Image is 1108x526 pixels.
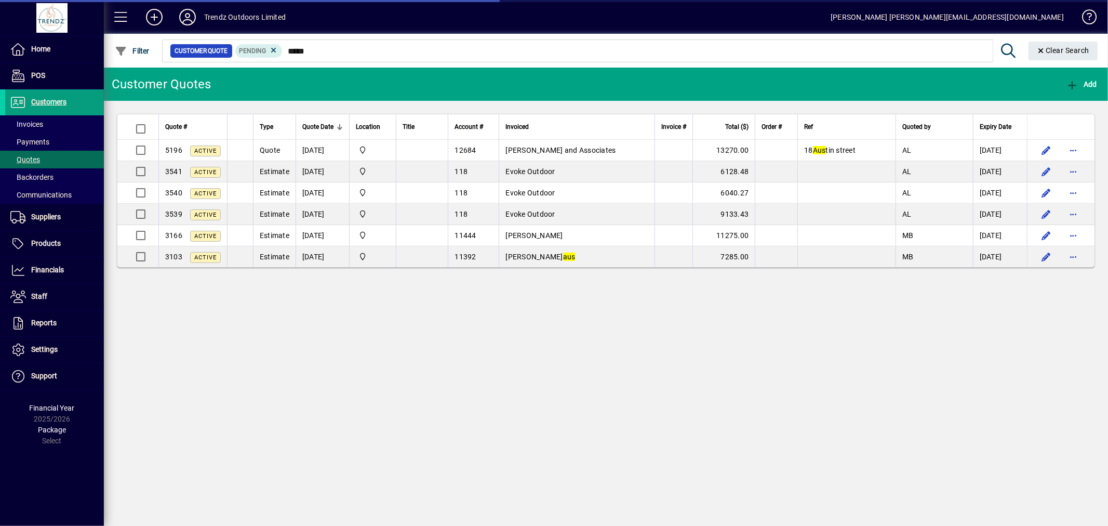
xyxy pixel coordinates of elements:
span: Customer Quote [175,46,228,56]
a: Financials [5,257,104,283]
button: Edit [1038,206,1054,222]
span: 12684 [455,146,476,154]
span: Reports [31,319,57,327]
span: Payments [10,138,49,146]
a: Knowledge Base [1074,2,1095,36]
span: AL [902,167,912,176]
span: Expiry Date [980,121,1011,133]
span: Quoted by [902,121,931,133]
td: [DATE] [973,225,1027,246]
mat-chip: Pending Status: Pending [235,44,283,58]
span: 118 [455,189,468,197]
em: Aus [813,146,826,154]
span: AL [902,189,912,197]
span: Products [31,239,61,247]
button: More options [1065,206,1082,222]
div: Customer Quotes [112,76,211,93]
button: Edit [1038,227,1054,244]
div: Trendz Outdoors Limited [204,9,286,25]
td: 6128.48 [692,161,755,182]
span: Suppliers [31,213,61,221]
div: Quote # [165,121,221,133]
span: Package [38,426,66,434]
button: More options [1065,227,1082,244]
div: Invoiced [505,121,648,133]
span: Evoke Outdoor [505,189,555,197]
a: Settings [5,337,104,363]
span: Customers [31,98,66,106]
span: 5196 [165,146,182,154]
span: Invoiced [505,121,529,133]
span: New Plymouth [356,230,390,241]
span: Support [31,372,57,380]
span: Active [194,233,217,240]
span: 11392 [455,253,476,261]
span: 3166 [165,231,182,240]
span: Evoke Outdoor [505,210,555,218]
span: Type [260,121,273,133]
span: Quote Date [302,121,333,133]
span: Estimate [260,189,289,197]
span: Active [194,254,217,261]
div: Expiry Date [980,121,1021,133]
span: Active [194,169,217,176]
span: Settings [31,345,58,353]
span: MB [902,231,914,240]
span: Estimate [260,231,289,240]
td: [DATE] [296,225,349,246]
span: Communications [10,191,72,199]
button: Clear [1029,42,1098,60]
em: aus [563,253,576,261]
span: Quote [260,146,280,154]
span: Order # [762,121,782,133]
span: Filter [115,47,150,55]
span: 3539 [165,210,182,218]
span: Account # [455,121,483,133]
span: AL [902,210,912,218]
span: New Plymouth [356,144,390,156]
td: [DATE] [973,204,1027,225]
div: Quoted by [902,121,967,133]
td: [DATE] [973,246,1027,267]
button: Edit [1038,185,1054,201]
td: [DATE] [296,182,349,204]
button: Edit [1038,248,1054,265]
span: Total ($) [725,121,749,133]
span: Evoke Outdoor [505,167,555,176]
span: [PERSON_NAME] and Associates [505,146,616,154]
span: MB [902,253,914,261]
button: More options [1065,142,1082,159]
span: 3540 [165,189,182,197]
span: Title [403,121,415,133]
td: [DATE] [973,140,1027,161]
a: Backorders [5,168,104,186]
span: New Plymouth [356,166,390,177]
span: Clear Search [1037,46,1090,55]
a: Invoices [5,115,104,133]
span: 118 [455,210,468,218]
div: Title [403,121,442,133]
span: Active [194,190,217,197]
button: Edit [1038,142,1054,159]
button: Edit [1038,163,1054,180]
span: 3541 [165,167,182,176]
span: Active [194,212,217,218]
span: Quotes [10,155,40,164]
span: Backorders [10,173,54,181]
button: More options [1065,163,1082,180]
a: Home [5,36,104,62]
td: 9133.43 [692,204,755,225]
span: Estimate [260,167,289,176]
td: 6040.27 [692,182,755,204]
span: New Plymouth [356,187,390,199]
div: Location [356,121,390,133]
span: Estimate [260,210,289,218]
span: Ref [804,121,813,133]
span: Pending [239,47,266,55]
td: 7285.00 [692,246,755,267]
a: Communications [5,186,104,204]
span: Location [356,121,380,133]
a: Products [5,231,104,257]
span: Staff [31,292,47,300]
div: Ref [804,121,889,133]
